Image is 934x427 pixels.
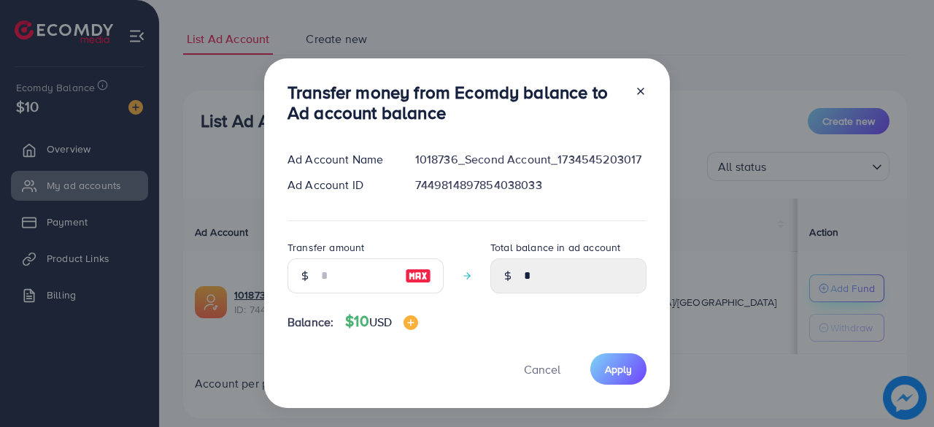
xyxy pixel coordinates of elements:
img: image [404,315,418,330]
label: Total balance in ad account [490,240,620,255]
span: Cancel [524,361,560,377]
span: Apply [605,362,632,377]
span: Balance: [287,314,333,331]
img: image [405,267,431,285]
div: 1018736_Second Account_1734545203017 [404,151,658,168]
div: Ad Account ID [276,177,404,193]
button: Apply [590,353,647,385]
div: 7449814897854038033 [404,177,658,193]
h3: Transfer money from Ecomdy balance to Ad account balance [287,82,623,124]
h4: $10 [345,312,418,331]
span: USD [369,314,392,330]
button: Cancel [506,353,579,385]
label: Transfer amount [287,240,364,255]
div: Ad Account Name [276,151,404,168]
